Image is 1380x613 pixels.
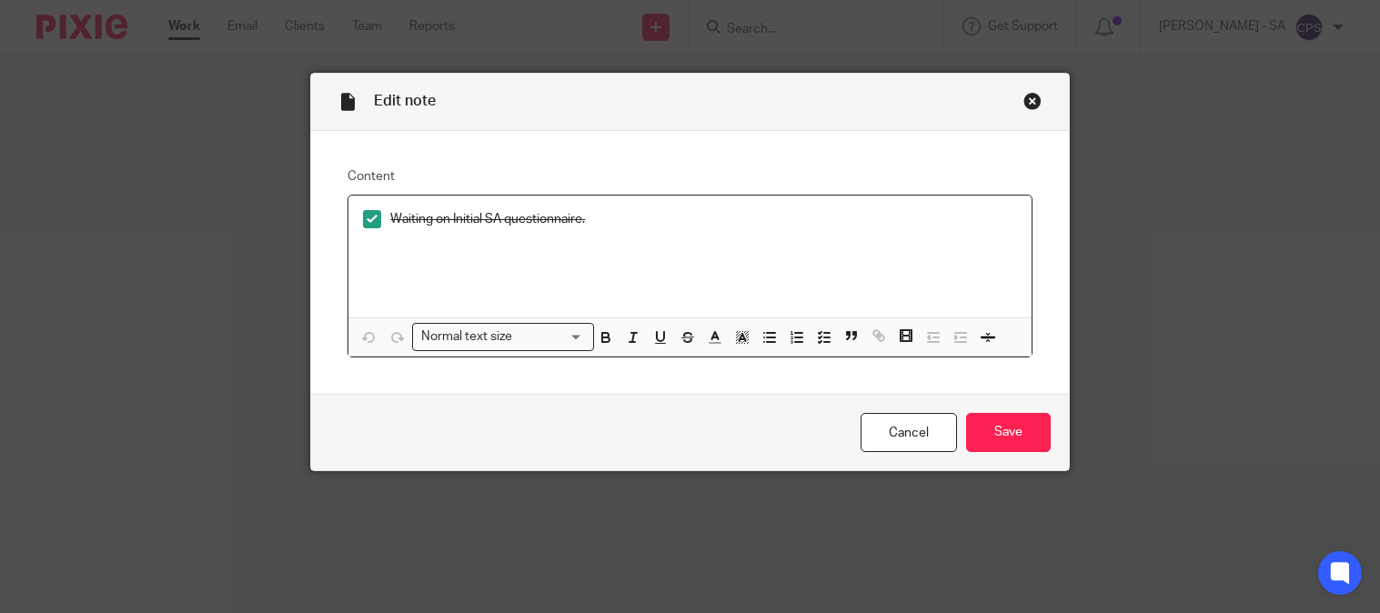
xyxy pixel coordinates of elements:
div: Close this dialog window [1023,92,1042,110]
span: Edit note [374,94,436,108]
label: Content [348,167,1032,186]
a: Cancel [861,413,957,452]
input: Save [966,413,1051,452]
input: Search for option [518,327,583,347]
span: Normal text size [417,327,516,347]
div: Search for option [412,323,594,351]
p: Waiting on Initial SA questionnaire. [390,210,1016,228]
